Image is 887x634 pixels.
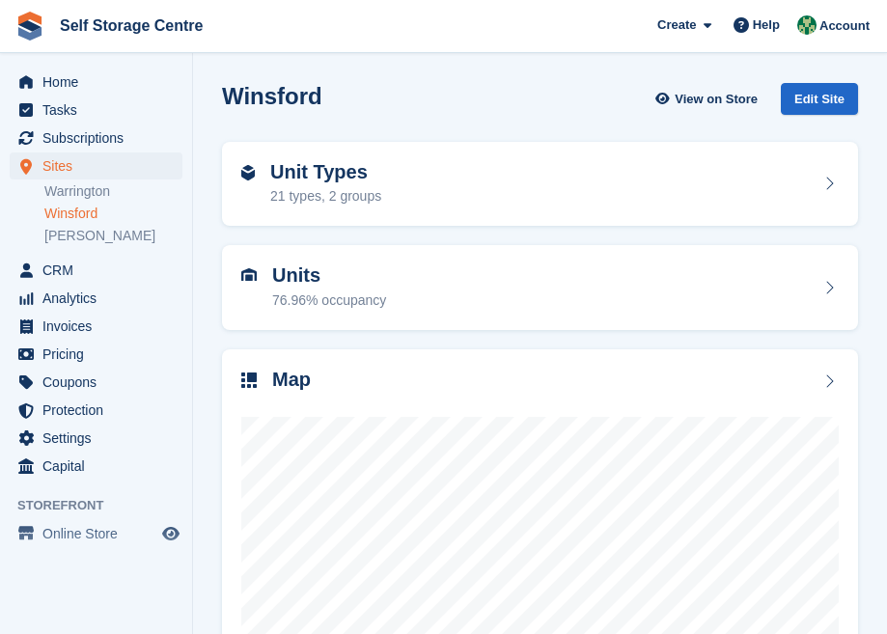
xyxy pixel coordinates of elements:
[10,152,182,179] a: menu
[819,16,870,36] span: Account
[10,285,182,312] a: menu
[44,205,182,223] a: Winsford
[272,369,311,391] h2: Map
[10,124,182,152] a: menu
[52,10,210,41] a: Self Storage Centre
[270,161,381,183] h2: Unit Types
[42,285,158,312] span: Analytics
[797,15,817,35] img: Neil Taylor
[42,152,158,179] span: Sites
[17,496,192,515] span: Storefront
[10,341,182,368] a: menu
[10,397,182,424] a: menu
[652,83,765,115] a: View on Store
[241,165,255,180] img: unit-type-icn-2b2737a686de81e16bb02015468b77c625bbabd49415b5ef34ead5e3b44a266d.svg
[42,397,158,424] span: Protection
[42,369,158,396] span: Coupons
[241,268,257,282] img: unit-icn-7be61d7bf1b0ce9d3e12c5938cc71ed9869f7b940bace4675aadf7bd6d80202e.svg
[10,257,182,284] a: menu
[10,425,182,452] a: menu
[675,90,758,109] span: View on Store
[781,83,858,123] a: Edit Site
[10,313,182,340] a: menu
[270,186,381,207] div: 21 types, 2 groups
[753,15,780,35] span: Help
[159,522,182,545] a: Preview store
[44,182,182,201] a: Warrington
[781,83,858,115] div: Edit Site
[42,69,158,96] span: Home
[222,245,858,330] a: Units 76.96% occupancy
[42,96,158,124] span: Tasks
[10,369,182,396] a: menu
[222,142,858,227] a: Unit Types 21 types, 2 groups
[10,96,182,124] a: menu
[42,257,158,284] span: CRM
[42,313,158,340] span: Invoices
[10,453,182,480] a: menu
[10,69,182,96] a: menu
[241,372,257,388] img: map-icn-33ee37083ee616e46c38cad1a60f524a97daa1e2b2c8c0bc3eb3415660979fc1.svg
[657,15,696,35] span: Create
[42,425,158,452] span: Settings
[222,83,322,109] h2: Winsford
[272,290,386,311] div: 76.96% occupancy
[10,520,182,547] a: menu
[42,124,158,152] span: Subscriptions
[272,264,386,287] h2: Units
[42,520,158,547] span: Online Store
[42,341,158,368] span: Pricing
[15,12,44,41] img: stora-icon-8386f47178a22dfd0bd8f6a31ec36ba5ce8667c1dd55bd0f319d3a0aa187defe.svg
[44,227,182,245] a: [PERSON_NAME]
[42,453,158,480] span: Capital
